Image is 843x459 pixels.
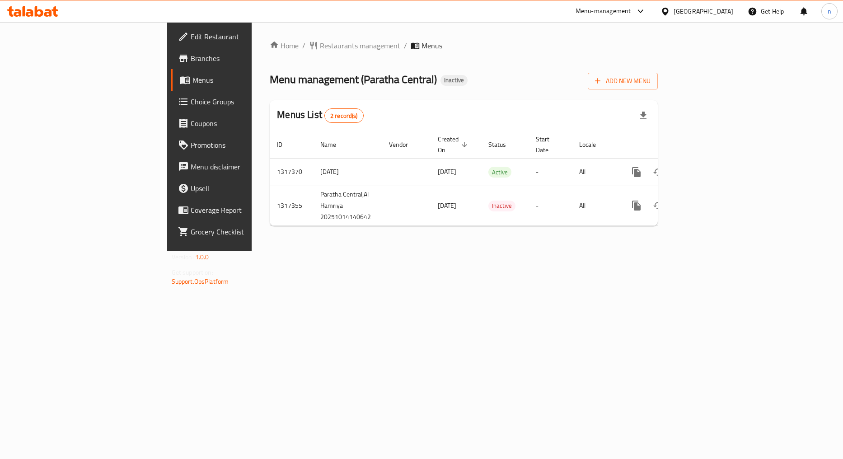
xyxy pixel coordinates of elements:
span: Menu disclaimer [191,161,301,172]
a: Promotions [171,134,308,156]
button: Change Status [647,195,669,216]
span: Start Date [536,134,561,155]
td: - [529,158,572,186]
span: Menus [192,75,301,85]
li: / [404,40,407,51]
a: Grocery Checklist [171,221,308,243]
span: 2 record(s) [325,112,363,120]
button: more [626,195,647,216]
h2: Menus List [277,108,363,123]
div: Total records count [324,108,364,123]
span: [DATE] [438,166,456,178]
a: Restaurants management [309,40,400,51]
a: Support.OpsPlatform [172,276,229,287]
td: All [572,186,618,225]
table: enhanced table [270,131,720,226]
td: Paratha Central,Al Hamriya 20251014140642 [313,186,382,225]
span: 1.0.0 [195,251,209,263]
span: Choice Groups [191,96,301,107]
a: Edit Restaurant [171,26,308,47]
a: Choice Groups [171,91,308,112]
span: [DATE] [438,200,456,211]
nav: breadcrumb [270,40,658,51]
button: Add New Menu [588,73,658,89]
button: more [626,161,647,183]
span: Branches [191,53,301,64]
span: Upsell [191,183,301,194]
span: Locale [579,139,608,150]
span: Inactive [440,76,468,84]
div: [GEOGRAPHIC_DATA] [674,6,733,16]
span: Restaurants management [320,40,400,51]
a: Menu disclaimer [171,156,308,178]
th: Actions [618,131,720,159]
span: Edit Restaurant [191,31,301,42]
td: [DATE] [313,158,382,186]
span: Status [488,139,518,150]
span: Grocery Checklist [191,226,301,237]
td: All [572,158,618,186]
span: Promotions [191,140,301,150]
span: Active [488,167,511,178]
td: - [529,186,572,225]
span: Name [320,139,348,150]
span: Version: [172,251,194,263]
div: Menu-management [576,6,631,17]
span: Menus [421,40,442,51]
a: Menus [171,69,308,91]
span: ID [277,139,294,150]
span: Menu management ( Paratha Central ) [270,69,437,89]
span: n [828,6,831,16]
span: Vendor [389,139,420,150]
span: Add New Menu [595,75,651,87]
a: Coupons [171,112,308,134]
span: Created On [438,134,470,155]
div: Export file [632,105,654,126]
span: Coupons [191,118,301,129]
div: Inactive [440,75,468,86]
span: Get support on: [172,267,213,278]
a: Upsell [171,178,308,199]
span: Coverage Report [191,205,301,215]
a: Coverage Report [171,199,308,221]
a: Branches [171,47,308,69]
span: Inactive [488,201,515,211]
